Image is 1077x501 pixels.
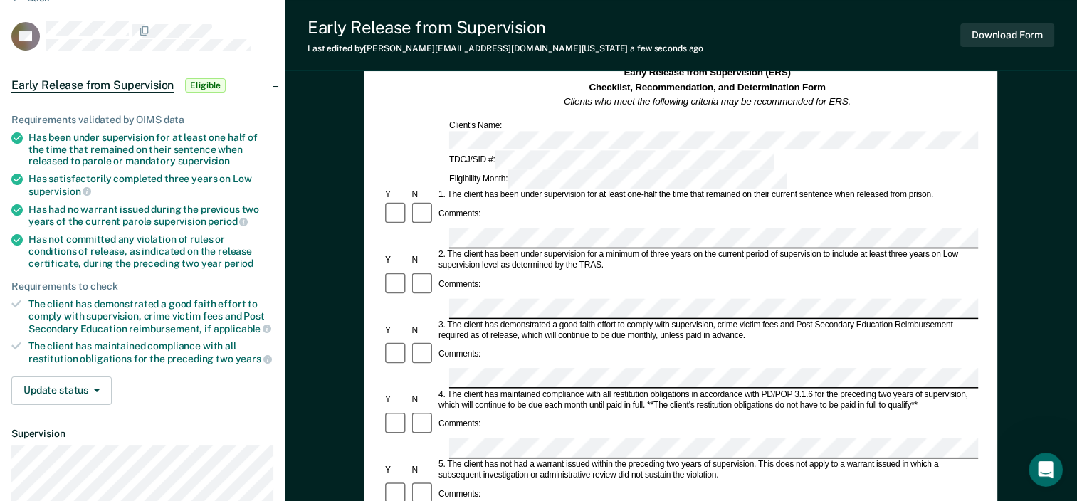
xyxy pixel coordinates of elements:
div: Last edited by [PERSON_NAME][EMAIL_ADDRESS][DOMAIN_NAME][US_STATE] [308,43,703,53]
span: Eligible [185,78,226,93]
span: period [224,258,253,269]
div: Y [383,191,409,201]
div: Comments: [436,349,483,360]
div: Comments: [436,419,483,430]
div: Comments: [436,490,483,500]
div: Requirements to check [11,280,273,292]
div: Eligibility Month: [447,170,789,189]
iframe: Intercom live chat [1029,453,1063,487]
strong: Early Release from Supervision (ERS) [624,68,791,78]
div: N [410,465,436,475]
div: 4. The client has maintained compliance with all restitution obligations in accordance with PD/PO... [436,390,978,411]
div: 2. The client has been under supervision for a minimum of three years on the current period of su... [436,250,978,271]
div: Y [383,255,409,265]
div: N [410,395,436,406]
span: Early Release from Supervision [11,78,174,93]
div: TDCJ/SID #: [447,151,777,170]
span: supervision [28,186,91,197]
div: Comments: [436,279,483,290]
div: Comments: [436,209,483,220]
strong: Checklist, Recommendation, and Determination Form [589,82,826,93]
button: Update status [11,376,112,405]
div: Y [383,465,409,475]
button: Download Form [960,23,1054,47]
span: a few seconds ago [630,43,703,53]
div: Has satisfactorily completed three years on Low [28,173,273,197]
em: Clients who meet the following criteria may be recommended for ERS. [564,96,851,107]
span: period [208,216,248,227]
div: 5. The client has not had a warrant issued within the preceding two years of supervision. This do... [436,460,978,481]
span: supervision [178,155,230,167]
div: N [410,191,436,201]
dt: Supervision [11,428,273,440]
div: N [410,325,436,336]
div: Has had no warrant issued during the previous two years of the current parole supervision [28,204,273,228]
div: 3. The client has demonstrated a good faith effort to comply with supervision, crime victim fees ... [436,320,978,341]
div: Requirements validated by OIMS data [11,114,273,126]
div: The client has demonstrated a good faith effort to comply with supervision, crime victim fees and... [28,298,273,334]
div: Y [383,325,409,336]
span: applicable [214,323,271,334]
div: N [410,255,436,265]
div: 1. The client has been under supervision for at least one-half the time that remained on their cu... [436,191,978,201]
div: Early Release from Supervision [308,17,703,38]
div: The client has maintained compliance with all restitution obligations for the preceding two [28,340,273,364]
span: years [236,353,272,364]
div: Has not committed any violation of rules or conditions of release, as indicated on the release ce... [28,233,273,269]
div: Y [383,395,409,406]
div: Has been under supervision for at least one half of the time that remained on their sentence when... [28,132,273,167]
